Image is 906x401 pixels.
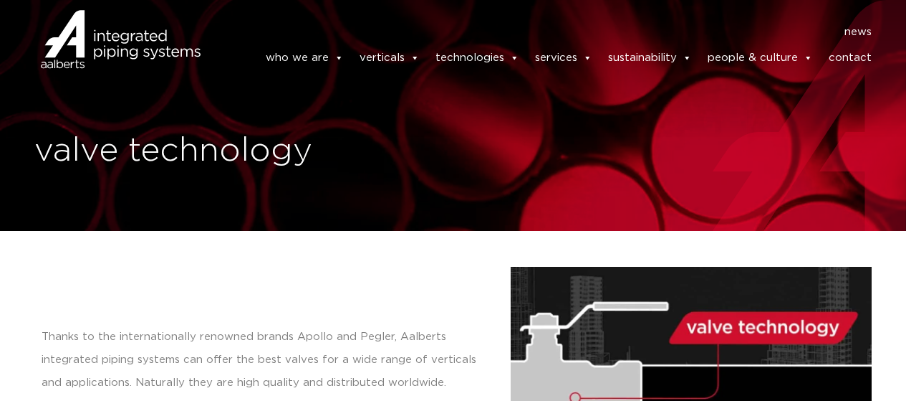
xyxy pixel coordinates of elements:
[435,44,519,72] a: technologies
[34,128,446,174] h1: valve technology
[708,44,813,72] a: people & culture
[535,44,592,72] a: services
[844,21,872,44] a: news
[222,21,872,44] nav: Menu
[42,326,482,395] p: Thanks to the internationally renowned brands Apollo and Pegler, Aalberts integrated piping syste...
[608,44,692,72] a: sustainability
[360,44,420,72] a: verticals
[266,44,344,72] a: who we are
[829,44,872,72] a: contact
